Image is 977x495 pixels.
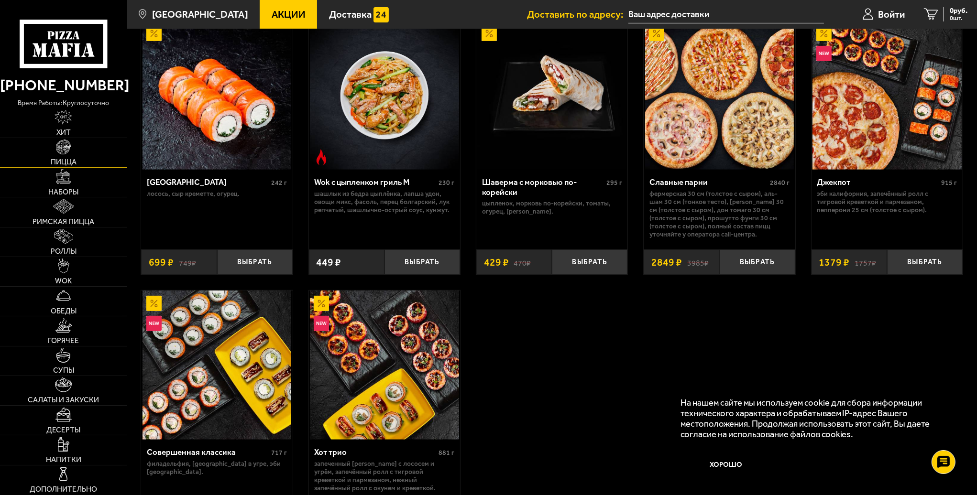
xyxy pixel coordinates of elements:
span: 699 ₽ [149,257,174,267]
img: Новинка [146,316,162,331]
p: шашлык из бедра цыплёнка, лапша удон, овощи микс, фасоль, перец болгарский, лук репчатый, шашлычн... [314,190,454,214]
span: Дополнительно [30,485,97,493]
span: Доставить по адресу: [527,10,628,19]
img: Wok с цыпленком гриль M [310,21,459,170]
button: Хорошо [681,450,772,480]
div: Славные парни [649,177,768,187]
img: Джекпот [812,21,962,170]
img: Акционный [314,296,329,311]
img: Акционный [649,26,664,41]
span: 717 г [271,449,287,457]
span: 1379 ₽ [819,257,850,267]
img: Акционный [816,26,832,41]
span: Горячее [48,337,79,344]
a: АкционныйФиладельфия [141,21,292,170]
p: Запеченный [PERSON_NAME] с лососем и угрём, Запечённый ролл с тигровой креветкой и пармезаном, Не... [314,460,454,492]
p: Эби Калифорния, Запечённый ролл с тигровой креветкой и пармезаном, Пепперони 25 см (толстое с сыр... [817,190,957,214]
img: Акционный [146,296,162,311]
span: Роллы [51,247,77,255]
span: 0 руб. [950,7,967,14]
span: 915 г [941,179,957,187]
img: Острое блюдо [314,150,329,165]
div: Совершенная классика [147,447,269,457]
img: Акционный [482,26,497,41]
img: Новинка [314,316,329,331]
span: [GEOGRAPHIC_DATA] [152,10,248,19]
img: Новинка [816,46,832,61]
img: Шаверма с морковью по-корейски [477,21,626,170]
a: АкционныйСлавные парни [644,21,795,170]
a: АкционныйШаверма с морковью по-корейски [476,21,627,170]
span: 429 ₽ [484,257,509,267]
button: Выбрать [720,249,795,274]
span: 242 г [271,179,287,187]
span: WOK [55,277,72,285]
img: Филадельфия [143,21,292,170]
p: лосось, Сыр креметте, огурец. [147,190,287,198]
span: Салаты и закуски [28,396,99,404]
span: Десерты [46,426,80,434]
button: Выбрать [384,249,460,274]
s: 1757 ₽ [855,257,876,267]
a: АкционныйНовинкаДжекпот [812,21,963,170]
span: 2849 ₽ [651,257,682,267]
img: Акционный [146,26,162,41]
div: Хот трио [314,447,436,457]
span: 449 ₽ [317,257,341,267]
div: [GEOGRAPHIC_DATA] [147,177,269,187]
s: 3985 ₽ [687,257,709,267]
input: Ваш адрес доставки [628,6,824,23]
span: 881 г [439,449,454,457]
button: Выбрать [217,249,293,274]
span: 0 шт. [950,15,967,22]
span: Обеды [51,307,77,315]
p: цыпленок, морковь по-корейски, томаты, огурец, [PERSON_NAME]. [482,199,622,215]
p: Филадельфия, [GEOGRAPHIC_DATA] в угре, Эби [GEOGRAPHIC_DATA]. [147,460,287,476]
a: АкционныйНовинкаХот трио [309,291,460,440]
a: Острое блюдоWok с цыпленком гриль M [309,21,460,170]
img: Славные парни [645,21,794,170]
img: 15daf4d41897b9f0e9f617042186c801.svg [373,7,389,22]
span: Наборы [48,188,78,196]
p: На нашем сайте мы используем cookie для сбора информации технического характера и обрабатываем IP... [681,398,947,440]
s: 749 ₽ [179,257,196,267]
s: 470 ₽ [514,257,531,267]
button: Выбрать [887,249,963,274]
button: Выбрать [552,249,627,274]
div: Шаверма с морковью по-корейски [482,177,604,197]
img: Совершенная классика [143,291,292,440]
span: Акции [272,10,306,19]
span: Войти [878,10,905,19]
div: Wok с цыпленком гриль M [314,177,436,187]
span: Хит [56,129,71,136]
span: Доставка [329,10,372,19]
span: Супы [53,366,74,374]
p: Фермерская 30 см (толстое с сыром), Аль-Шам 30 см (тонкое тесто), [PERSON_NAME] 30 см (толстое с ... [649,190,790,238]
span: 2840 г [770,179,790,187]
span: 295 г [606,179,622,187]
span: Пицца [51,158,77,166]
div: Джекпот [817,177,939,187]
span: 230 г [439,179,454,187]
a: АкционныйНовинкаСовершенная классика [141,291,292,440]
span: Напитки [46,456,81,463]
span: Римская пицца [33,218,94,226]
img: Хот трио [310,291,459,440]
